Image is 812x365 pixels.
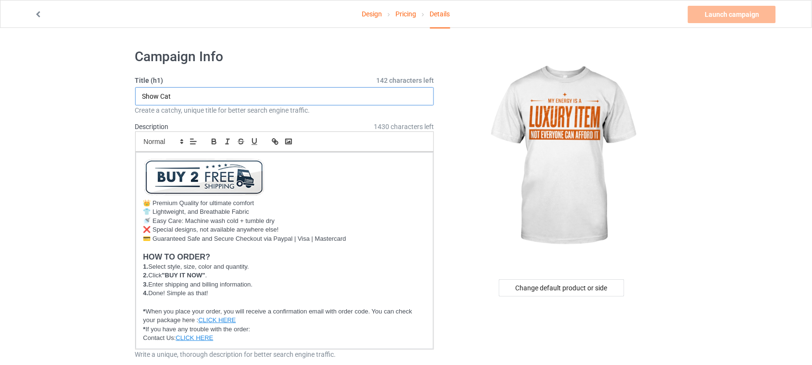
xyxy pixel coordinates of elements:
[395,0,416,27] a: Pricing
[143,158,265,196] img: YaW2Y8d.png
[143,334,426,343] p: Contact Us:
[143,272,149,279] strong: 2.
[430,0,450,28] div: Details
[135,123,169,130] label: Description
[143,199,426,208] p: 👑 Premium Quality for ultimate comfort
[143,280,426,289] p: Enter shipping and billing information.
[135,105,434,115] div: Create a catchy, unique title for better search engine traffic.
[143,271,426,280] p: Click .
[176,334,213,341] a: CLICK HERE
[143,289,426,298] p: Done! Simple as that!
[135,48,434,65] h1: Campaign Info
[143,262,426,272] p: Select style, size, color and quantity.
[376,76,434,85] span: 142 characters left
[143,307,426,325] p: When you place your order, you will receive a confirmation email with order code. You can check y...
[374,122,434,131] span: 1430 characters left
[135,350,434,359] div: Write a unique, thorough description for better search engine traffic.
[143,217,426,226] p: 🚿 Easy Care: Machine wash cold + tumble dry
[162,272,205,279] strong: "BUY IT NOW"
[143,281,149,288] strong: 3.
[362,0,382,27] a: Design
[143,325,426,334] p: If you have any trouble with the order:
[143,235,426,244] p: 💳 Guaranteed Safe and Secure Checkout via Paypal | Visa | Mastercard
[143,208,426,217] p: 👕 Lightweight, and Breathable Fabric
[143,225,426,235] p: ❌ Special designs, not available anywhere else!
[135,76,434,85] label: Title (h1)
[143,263,149,270] strong: 1.
[143,289,149,297] strong: 4.
[198,316,236,324] a: CLICK HERE
[143,252,211,261] strong: HOW TO ORDER?
[499,279,624,297] div: Change default product or side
